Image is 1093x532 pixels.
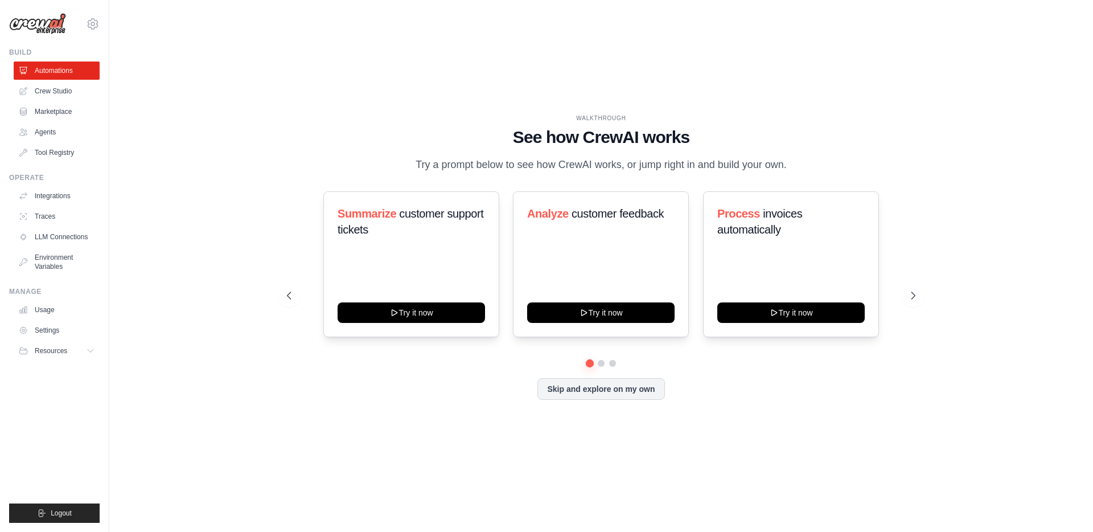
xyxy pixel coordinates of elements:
a: Settings [14,321,100,339]
span: Analyze [527,207,569,220]
span: Logout [51,509,72,518]
button: Logout [9,504,100,523]
button: Try it now [338,302,485,323]
a: Usage [14,301,100,319]
span: customer feedback [572,207,664,220]
span: Resources [35,346,67,355]
a: Marketplace [14,103,100,121]
a: Environment Variables [14,248,100,276]
div: Operate [9,173,100,182]
button: Resources [14,342,100,360]
span: customer support tickets [338,207,483,236]
span: invoices automatically [717,207,802,236]
a: Crew Studio [14,82,100,100]
a: Integrations [14,187,100,205]
a: Agents [14,123,100,141]
p: Try a prompt below to see how CrewAI works, or jump right in and build your own. [410,157,792,173]
a: LLM Connections [14,228,100,246]
div: WALKTHROUGH [287,114,915,122]
span: Summarize [338,207,396,220]
h1: See how CrewAI works [287,127,915,148]
button: Try it now [717,302,865,323]
img: Logo [9,13,66,35]
div: Manage [9,287,100,296]
div: Build [9,48,100,57]
button: Skip and explore on my own [537,378,664,400]
a: Automations [14,62,100,80]
a: Tool Registry [14,144,100,162]
span: Process [717,207,760,220]
button: Try it now [527,302,675,323]
a: Traces [14,207,100,226]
